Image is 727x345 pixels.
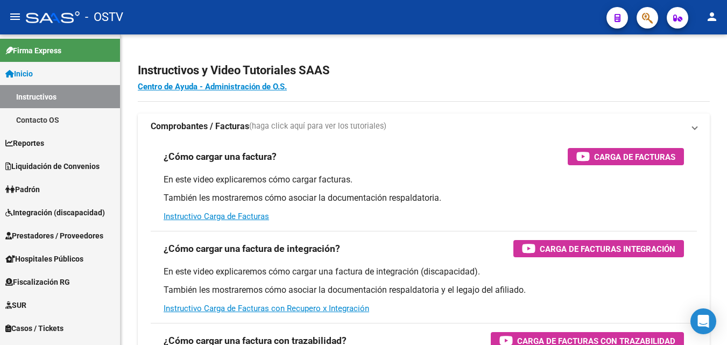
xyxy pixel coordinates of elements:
h3: ¿Cómo cargar una factura de integración? [164,241,340,256]
span: Prestadores / Proveedores [5,230,103,242]
span: SUR [5,299,26,311]
span: Inicio [5,68,33,80]
h2: Instructivos y Video Tutoriales SAAS [138,60,710,81]
span: Casos / Tickets [5,322,63,334]
span: Firma Express [5,45,61,57]
span: Padrón [5,184,40,195]
mat-expansion-panel-header: Comprobantes / Facturas(haga click aquí para ver los tutoriales) [138,114,710,139]
span: Integración (discapacidad) [5,207,105,219]
mat-icon: menu [9,10,22,23]
span: Carga de Facturas [594,150,675,164]
p: En este video explicaremos cómo cargar una factura de integración (discapacidad). [164,266,684,278]
span: Carga de Facturas Integración [540,242,675,256]
span: Liquidación de Convenios [5,160,100,172]
span: Reportes [5,137,44,149]
span: Fiscalización RG [5,276,70,288]
span: Hospitales Públicos [5,253,83,265]
a: Instructivo Carga de Facturas con Recupero x Integración [164,304,369,313]
mat-icon: person [705,10,718,23]
p: En este video explicaremos cómo cargar facturas. [164,174,684,186]
a: Centro de Ayuda - Administración de O.S. [138,82,287,91]
p: También les mostraremos cómo asociar la documentación respaldatoria. [164,192,684,204]
p: También les mostraremos cómo asociar la documentación respaldatoria y el legajo del afiliado. [164,284,684,296]
strong: Comprobantes / Facturas [151,121,249,132]
div: Open Intercom Messenger [690,308,716,334]
span: (haga click aquí para ver los tutoriales) [249,121,386,132]
span: - OSTV [85,5,123,29]
a: Instructivo Carga de Facturas [164,212,269,221]
button: Carga de Facturas [568,148,684,165]
button: Carga de Facturas Integración [513,240,684,257]
h3: ¿Cómo cargar una factura? [164,149,277,164]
